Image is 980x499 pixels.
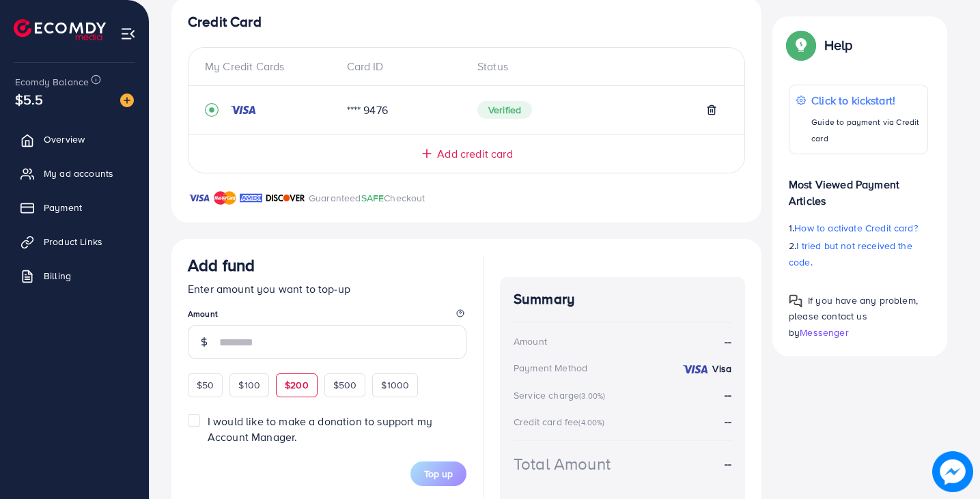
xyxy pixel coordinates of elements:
[578,417,604,428] small: (4.00%)
[466,59,728,74] div: Status
[794,221,917,235] span: How to activate Credit card?
[266,190,305,206] img: brand
[712,362,731,375] strong: Visa
[725,456,731,472] strong: --
[381,378,409,392] span: $1000
[14,19,106,40] img: logo
[188,308,466,325] legend: Amount
[208,414,432,444] span: I would like to make a donation to support my Account Manager.
[725,387,731,402] strong: --
[188,190,210,206] img: brand
[514,291,731,308] h4: Summary
[197,378,214,392] span: $50
[205,103,219,117] svg: record circle
[811,92,921,109] p: Click to kickstart!
[10,126,139,153] a: Overview
[789,220,928,236] p: 1.
[725,414,731,429] strong: --
[789,238,928,270] p: 2.
[120,26,136,42] img: menu
[514,361,587,375] div: Payment Method
[424,467,453,481] span: Top up
[238,378,260,392] span: $100
[309,190,425,206] p: Guaranteed Checkout
[789,165,928,209] p: Most Viewed Payment Articles
[514,334,547,348] div: Amount
[240,190,262,206] img: brand
[44,201,82,214] span: Payment
[789,239,912,269] span: I tried but not received the code.
[44,235,102,248] span: Product Links
[15,75,89,89] span: Ecomdy Balance
[285,378,309,392] span: $200
[789,294,802,308] img: Popup guide
[120,94,134,107] img: image
[477,101,532,119] span: Verified
[10,262,139,289] a: Billing
[811,114,921,147] p: Guide to payment via Credit card
[437,146,512,162] span: Add credit card
[229,104,257,115] img: credit
[361,191,384,205] span: SAFE
[514,452,611,476] div: Total Amount
[10,228,139,255] a: Product Links
[789,294,918,339] span: If you have any problem, please contact us by
[44,269,71,283] span: Billing
[188,281,466,297] p: Enter amount you want to top-up
[824,37,853,53] p: Help
[10,194,139,221] a: Payment
[10,160,139,187] a: My ad accounts
[188,255,255,275] h3: Add fund
[214,190,236,206] img: brand
[682,364,709,375] img: credit
[789,33,813,57] img: Popup guide
[336,59,467,74] div: Card ID
[410,461,466,486] button: Top up
[15,89,44,109] span: $5.5
[932,451,973,492] img: image
[725,334,731,350] strong: --
[205,59,336,74] div: My Credit Cards
[579,390,605,401] small: (3.00%)
[514,415,609,429] div: Credit card fee
[800,325,848,339] span: Messenger
[333,378,357,392] span: $500
[188,14,745,31] h4: Credit Card
[44,132,85,146] span: Overview
[514,388,609,402] div: Service charge
[44,167,113,180] span: My ad accounts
